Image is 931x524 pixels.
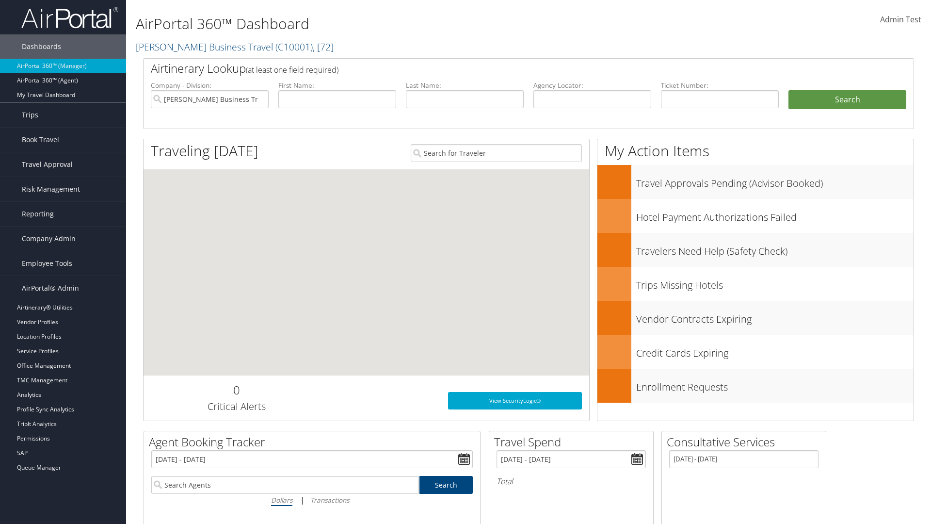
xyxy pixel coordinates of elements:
[22,103,38,127] span: Trips
[22,177,80,201] span: Risk Management
[533,81,651,90] label: Agency Locator:
[151,81,269,90] label: Company - Division:
[22,128,59,152] span: Book Travel
[411,144,582,162] input: Search for Traveler
[636,308,914,326] h3: Vendor Contracts Expiring
[636,172,914,190] h3: Travel Approvals Pending (Advisor Booked)
[22,202,54,226] span: Reporting
[136,14,659,34] h1: AirPortal 360™ Dashboard
[149,434,480,450] h2: Agent Booking Tracker
[136,40,334,53] a: [PERSON_NAME] Business Travel
[597,335,914,369] a: Credit Cards Expiring
[151,476,419,494] input: Search Agents
[667,434,826,450] h2: Consultative Services
[151,382,322,398] h2: 0
[497,476,646,487] h6: Total
[636,376,914,394] h3: Enrollment Requests
[636,240,914,258] h3: Travelers Need Help (Safety Check)
[278,81,396,90] label: First Name:
[271,495,292,505] i: Dollars
[22,276,79,300] span: AirPortal® Admin
[22,227,76,251] span: Company Admin
[494,434,653,450] h2: Travel Spend
[22,152,73,177] span: Travel Approval
[597,165,914,199] a: Travel Approvals Pending (Advisor Booked)
[880,5,921,35] a: Admin Test
[151,400,322,413] h3: Critical Alerts
[275,40,313,53] span: ( C10001 )
[21,6,118,29] img: airportal-logo.png
[788,90,906,110] button: Search
[310,495,349,505] i: Transactions
[151,494,473,506] div: |
[636,342,914,360] h3: Credit Cards Expiring
[22,251,72,276] span: Employee Tools
[313,40,334,53] span: , [ 72 ]
[597,199,914,233] a: Hotel Payment Authorizations Failed
[22,34,61,59] span: Dashboards
[597,369,914,403] a: Enrollment Requests
[151,141,258,161] h1: Traveling [DATE]
[880,14,921,25] span: Admin Test
[246,65,338,75] span: (at least one field required)
[636,206,914,224] h3: Hotel Payment Authorizations Failed
[419,476,473,494] a: Search
[406,81,524,90] label: Last Name:
[151,60,842,77] h2: Airtinerary Lookup
[597,267,914,301] a: Trips Missing Hotels
[661,81,779,90] label: Ticket Number:
[597,233,914,267] a: Travelers Need Help (Safety Check)
[448,392,582,409] a: View SecurityLogic®
[636,274,914,292] h3: Trips Missing Hotels
[597,301,914,335] a: Vendor Contracts Expiring
[597,141,914,161] h1: My Action Items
